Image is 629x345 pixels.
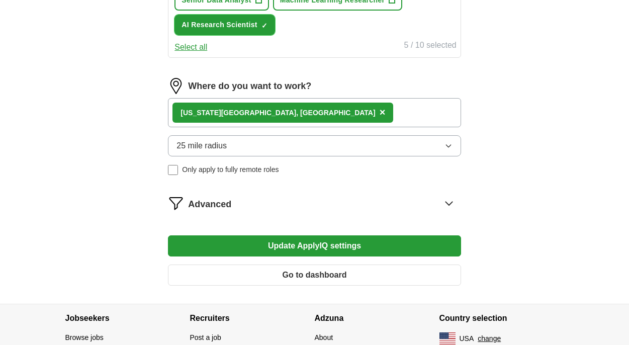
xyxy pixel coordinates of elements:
span: Advanced [188,198,231,211]
h4: Country selection [439,304,564,332]
button: Select all [174,41,207,53]
label: Where do you want to work? [188,79,311,93]
span: AI Research Scientist [182,20,257,30]
img: US flag [439,332,456,344]
img: filter [168,195,184,211]
a: Browse jobs [65,333,104,341]
button: change [478,333,501,344]
span: × [380,107,386,118]
button: × [380,105,386,120]
a: Post a job [190,333,221,341]
button: 25 mile radius [168,135,461,156]
span: USA [460,333,474,344]
input: Only apply to fully remote roles [168,165,178,175]
span: Only apply to fully remote roles [182,164,279,175]
span: ✓ [261,22,267,30]
div: [US_STATE][GEOGRAPHIC_DATA], [GEOGRAPHIC_DATA] [181,108,375,118]
button: Go to dashboard [168,265,461,286]
div: 5 / 10 selected [404,39,457,53]
button: Update ApplyIQ settings [168,235,461,256]
span: 25 mile radius [176,140,227,152]
img: location.png [168,78,184,94]
a: About [315,333,333,341]
button: AI Research Scientist✓ [174,15,275,35]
